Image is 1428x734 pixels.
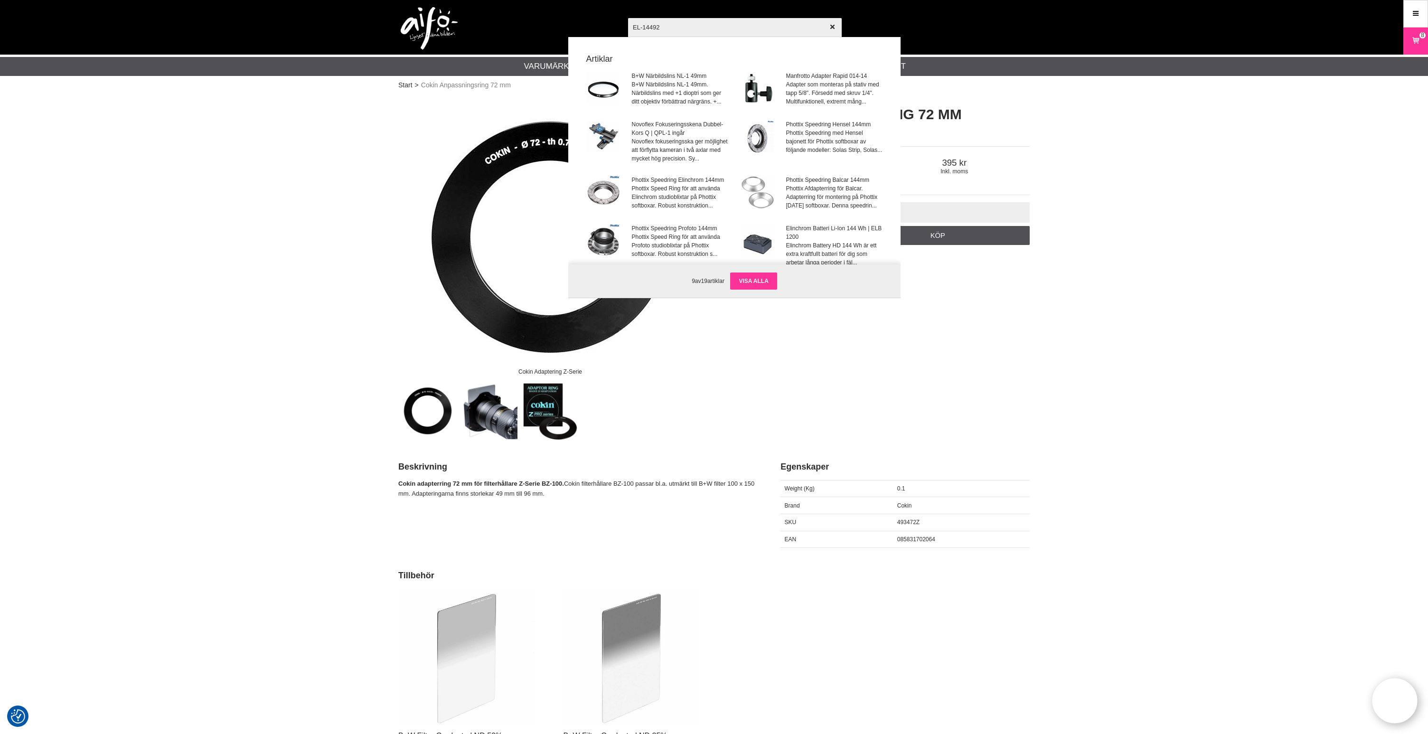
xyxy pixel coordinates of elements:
[741,176,774,209] img: ph82585.jpg
[786,241,883,267] span: Elinchrom Battery HD 144 Wh är ett extra kraftfullt batteri för dig som arbetar långa perioder i ...
[695,278,701,284] span: av
[735,170,888,217] a: Phottix Speedring Balcar 144mmPhottix Afdapterring för Balcar. Adapterring för montering på Phott...
[735,66,888,113] a: Manfrotto Adapter Rapid 014-14Adapter som monteras på stativ med tapp 5/8". Försedd med skruv 1/4...
[587,176,620,209] img: ph82591_002.jpg
[632,120,728,137] span: Novoflex Fokuseringsskena Dubbel-Kors Q | QPL-1 ingår
[741,120,774,153] img: ph82594-001.jpg
[587,120,620,153] img: no-castel-cross-q-001.jpg
[580,53,889,66] strong: Artiklar
[11,709,25,724] img: Revisit consent button
[701,278,707,284] span: 19
[581,114,734,169] a: Novoflex Fokuseringsskena Dubbel-Kors Q | QPL-1 ingårNovoflex fokuseringsska ger möjlighet att fö...
[587,224,620,257] img: ph82595.jpg
[632,137,728,163] span: Novoflex fokuseringsska ger möjlighet att förflytta kameran i två axlar med mycket hög precision....
[786,184,883,210] span: Phottix Afdapterring för Balcar. Adapterring för montering på Phottix [DATE] softboxar. Denna spe...
[524,60,581,73] a: Varumärken
[786,176,883,184] span: Phottix Speedring Balcar 144mm
[581,66,734,113] a: B+W Närbildslins NL-1 49mmB+W Närbildslins NL-1 49mm. Närbildslins med +1 dioptri som ger ditt ob...
[401,7,458,50] img: logo.png
[786,129,883,154] span: Phottix Speedring med Hensel bajonett för Phottix softboxar av följande modeller: Solas Strip, So...
[692,278,695,284] span: 9
[741,72,774,105] img: ma014-14.jpg
[735,218,888,273] a: Elinchrom Batteri Li-Ion 144 Wh | ELB 1200Elinchrom Battery HD 144 Wh är ett extra kraftfullt bat...
[786,224,883,241] span: Elinchrom Batteri Li-Ion 144 Wh | ELB 1200
[632,176,728,184] span: Phottix Speedring Elinchrom 144mm
[1404,30,1428,52] a: 8
[628,10,842,44] input: Sök produkter ...
[632,80,728,106] span: B+W Närbildslins NL-1 49mm. Närbildslins med +1 dioptri som ger ditt objektiv förbättrad närgräns...
[632,233,728,258] span: Phottix Speed Ring för att använda Profoto studioblixtar på Phottix softboxar. Robust konstruktio...
[632,184,728,210] span: Phottix Speed Ring för att använda Elinchrom studioblixtar på Phottix softboxar. Robust konstrukt...
[786,72,883,80] span: Manfrotto Adapter Rapid 014-14
[786,80,883,106] span: Adapter som monteras på stativ med tapp 5/8". Försedd med skruv 1/4". Multifunktionell, extremt m...
[786,120,883,129] span: Phottix Speedring Hensel 144mm
[735,114,888,169] a: Phottix Speedring Hensel 144mmPhottix Speedring med Hensel bajonett för Phottix softboxar av följ...
[11,708,25,725] button: Samtyckesinställningar
[581,170,734,217] a: Phottix Speedring Elinchrom 144mmPhottix Speed Ring för att använda Elinchrom studioblixtar på Ph...
[632,72,728,80] span: B+W Närbildslins NL-1 49mm
[632,224,728,233] span: Phottix Speedring Profoto 144mm
[587,72,620,105] img: bwf-nl1.jpg
[707,278,724,284] span: artiklar
[581,218,734,273] a: Phottix Speedring Profoto 144mmPhottix Speed Ring för att använda Profoto studioblixtar på Photti...
[1421,31,1424,39] span: 8
[741,224,774,257] img: el19273.jpg
[730,273,777,290] a: Visa alla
